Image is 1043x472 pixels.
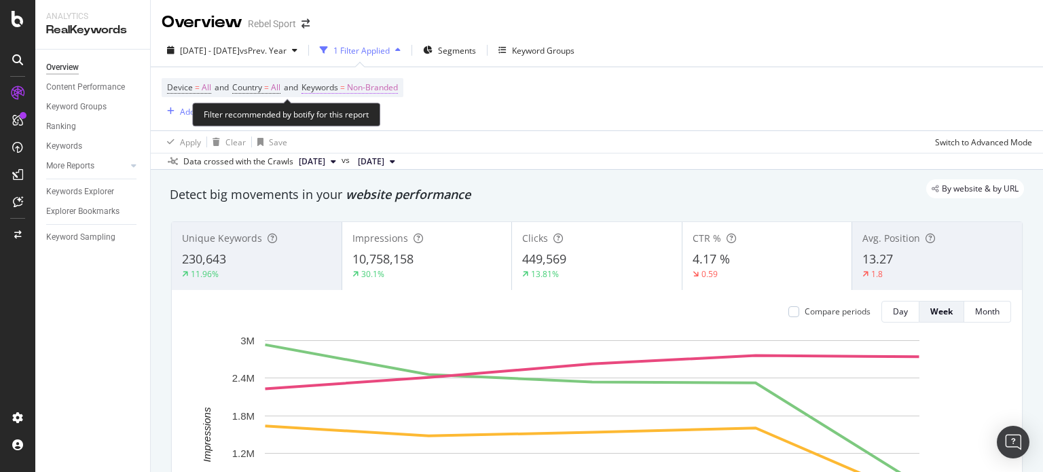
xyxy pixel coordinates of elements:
[352,153,401,170] button: [DATE]
[162,11,242,34] div: Overview
[192,103,380,126] div: Filter recommended by botify for this report
[284,81,298,93] span: and
[46,230,115,244] div: Keyword Sampling
[162,39,303,61] button: [DATE] - [DATE]vsPrev. Year
[207,131,246,153] button: Clear
[46,159,127,173] a: More Reports
[46,185,114,199] div: Keywords Explorer
[301,81,338,93] span: Keywords
[46,120,76,134] div: Ranking
[46,22,139,38] div: RealKeywords
[805,306,871,317] div: Compare periods
[180,45,240,56] span: [DATE] - [DATE]
[240,335,255,346] text: 3M
[862,232,920,244] span: Avg. Position
[225,137,246,148] div: Clear
[195,81,200,93] span: =
[46,139,82,153] div: Keywords
[271,78,280,97] span: All
[871,268,883,280] div: 1.8
[46,230,141,244] a: Keyword Sampling
[693,251,730,267] span: 4.17 %
[935,137,1032,148] div: Switch to Advanced Mode
[919,301,964,323] button: Week
[232,81,262,93] span: Country
[352,232,408,244] span: Impressions
[167,81,193,93] span: Device
[191,268,219,280] div: 11.96%
[340,81,345,93] span: =
[975,306,1000,317] div: Month
[522,251,566,267] span: 449,569
[46,204,120,219] div: Explorer Bookmarks
[182,251,226,267] span: 230,643
[531,268,559,280] div: 13.81%
[232,372,255,384] text: 2.4M
[347,78,398,97] span: Non-Branded
[314,39,406,61] button: 1 Filter Applied
[512,45,574,56] div: Keyword Groups
[293,153,342,170] button: [DATE]
[46,60,79,75] div: Overview
[162,103,216,120] button: Add Filter
[180,137,201,148] div: Apply
[46,60,141,75] a: Overview
[240,45,287,56] span: vs Prev. Year
[46,80,141,94] a: Content Performance
[201,407,213,462] text: Impressions
[180,106,216,117] div: Add Filter
[46,80,125,94] div: Content Performance
[202,78,211,97] span: All
[893,306,908,317] div: Day
[269,137,287,148] div: Save
[182,232,262,244] span: Unique Keywords
[299,156,325,168] span: 2025 Sep. 29th
[46,139,141,153] a: Keywords
[215,81,229,93] span: and
[342,154,352,166] span: vs
[493,39,580,61] button: Keyword Groups
[264,81,269,93] span: =
[46,204,141,219] a: Explorer Bookmarks
[46,100,141,114] a: Keyword Groups
[964,301,1011,323] button: Month
[46,100,107,114] div: Keyword Groups
[930,131,1032,153] button: Switch to Advanced Mode
[252,131,287,153] button: Save
[232,448,255,459] text: 1.2M
[358,156,384,168] span: 2024 Jul. 11th
[942,185,1019,193] span: By website & by URL
[930,306,953,317] div: Week
[522,232,548,244] span: Clicks
[46,120,141,134] a: Ranking
[997,426,1029,458] div: Open Intercom Messenger
[162,131,201,153] button: Apply
[183,156,293,168] div: Data crossed with the Crawls
[862,251,893,267] span: 13.27
[248,17,296,31] div: Rebel Sport
[352,251,414,267] span: 10,758,158
[438,45,476,56] span: Segments
[418,39,481,61] button: Segments
[881,301,919,323] button: Day
[301,19,310,29] div: arrow-right-arrow-left
[232,410,255,422] text: 1.8M
[926,179,1024,198] div: legacy label
[46,185,141,199] a: Keywords Explorer
[693,232,721,244] span: CTR %
[701,268,718,280] div: 0.59
[46,11,139,22] div: Analytics
[46,159,94,173] div: More Reports
[361,268,384,280] div: 30.1%
[333,45,390,56] div: 1 Filter Applied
